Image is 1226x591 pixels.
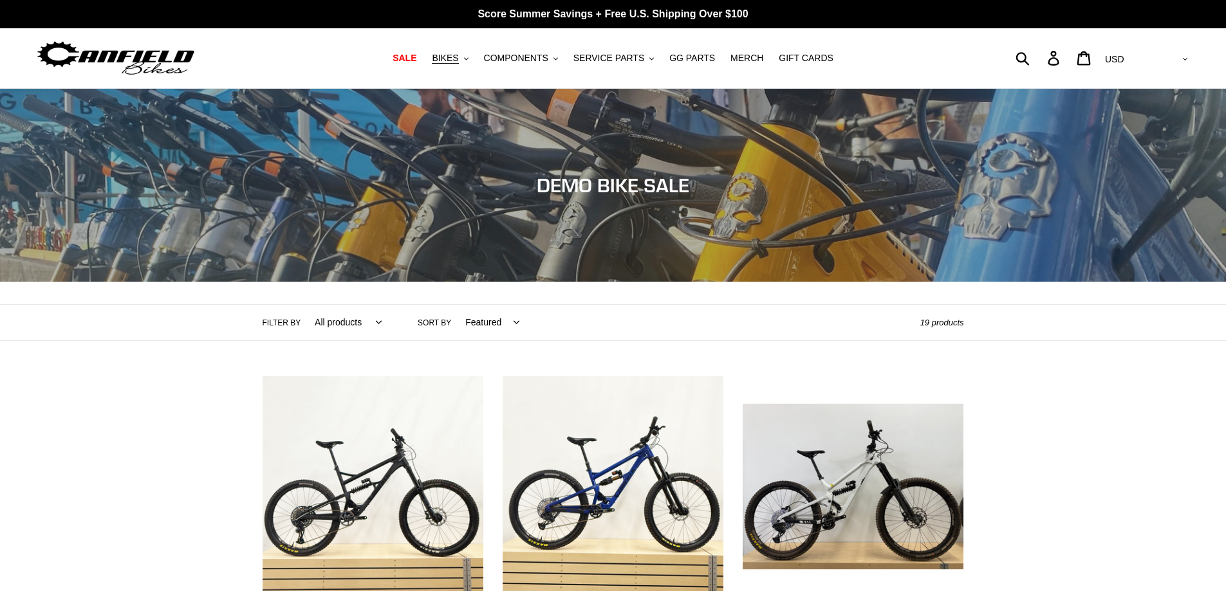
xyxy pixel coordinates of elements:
span: BIKES [432,53,458,64]
span: SERVICE PARTS [573,53,644,64]
span: 19 products [920,318,964,327]
button: COMPONENTS [478,50,564,67]
button: SERVICE PARTS [567,50,660,67]
a: GG PARTS [663,50,721,67]
a: SALE [386,50,423,67]
span: SALE [393,53,416,64]
span: COMPONENTS [484,53,548,64]
span: DEMO BIKE SALE [537,174,689,197]
a: GIFT CARDS [772,50,840,67]
label: Filter by [263,317,301,329]
span: GIFT CARDS [779,53,833,64]
a: MERCH [724,50,770,67]
span: GG PARTS [669,53,715,64]
img: Canfield Bikes [35,38,196,78]
input: Search [1023,44,1055,72]
button: BIKES [425,50,474,67]
span: MERCH [730,53,763,64]
label: Sort by [418,317,451,329]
